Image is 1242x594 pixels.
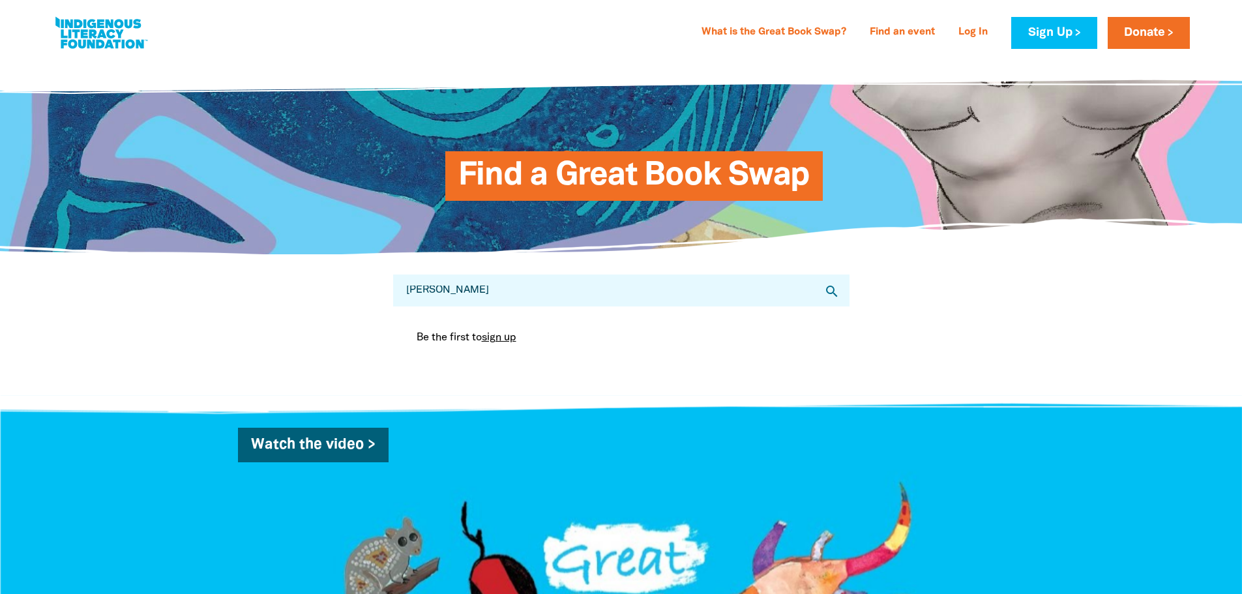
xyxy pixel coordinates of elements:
div: Be the first to [406,319,836,356]
i: search [824,284,840,299]
span: Find a Great Book Swap [458,161,810,201]
a: Donate [1108,17,1190,49]
a: Watch the video > [238,428,389,463]
a: What is the Great Book Swap? [694,22,854,43]
a: Log In [951,22,996,43]
div: Paginated content [406,319,836,356]
a: Find an event [862,22,943,43]
a: sign up [482,333,516,342]
a: Sign Up [1011,17,1097,49]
